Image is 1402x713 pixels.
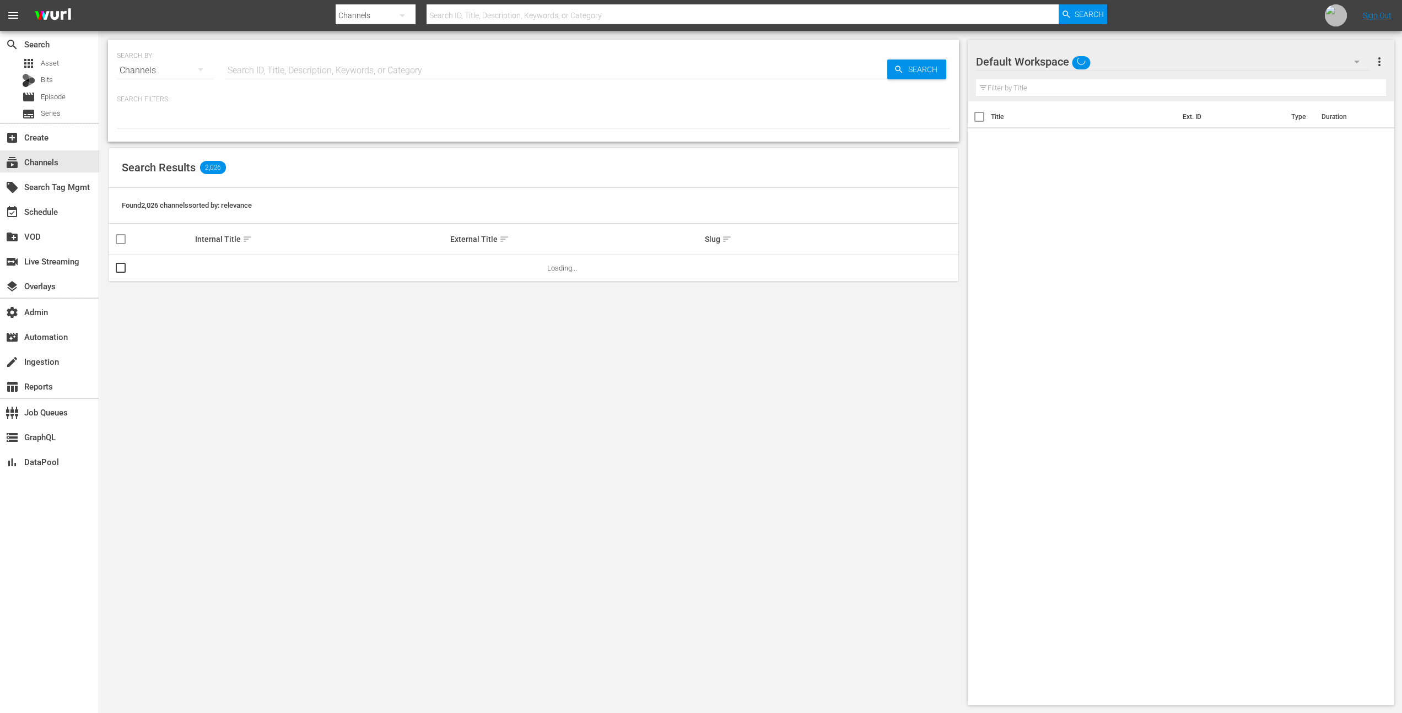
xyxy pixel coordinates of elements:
div: Bits [22,74,35,87]
span: 2,026 [200,161,226,174]
span: Overlays [6,280,19,293]
span: Episode [41,91,66,102]
th: Duration [1315,101,1381,132]
span: Admin [6,306,19,319]
span: sort [242,234,252,244]
div: External Title [450,233,702,246]
span: sort [722,234,732,244]
p: Search Filters: [117,95,950,104]
span: Asset [41,58,59,69]
span: Search [904,60,946,79]
span: Series [41,108,61,119]
span: Schedule [6,206,19,219]
span: Job Queues [6,406,19,419]
span: Asset [22,57,35,70]
button: Search [887,60,946,79]
div: Default Workspace [976,46,1370,77]
th: Type [1285,101,1315,132]
span: Channels [6,156,19,169]
span: Live Streaming [6,255,19,268]
th: Ext. ID [1176,101,1285,132]
span: menu [7,9,20,22]
span: VOD [6,230,19,244]
th: Title [991,101,1176,132]
img: ans4CAIJ8jUAAAAAAAAAAAAAAAAAAAAAAAAgQb4GAAAAAAAAAAAAAAAAAAAAAAAAJMjXAAAAAAAAAAAAAAAAAAAAAAAAgAT5G... [26,3,79,29]
span: GraphQL [6,431,19,444]
span: Reports [6,380,19,393]
button: more_vert [1373,48,1386,75]
span: Automation [6,331,19,344]
span: Loading... [547,264,577,272]
button: Search [1059,4,1107,24]
span: more_vert [1373,55,1386,68]
span: Series [22,107,35,121]
div: Internal Title [195,233,447,246]
a: Sign Out [1363,11,1392,20]
span: Search Results [122,161,196,174]
span: DataPool [6,456,19,469]
span: Episode [22,90,35,104]
div: Channels [117,55,214,86]
span: Create [6,131,19,144]
span: Bits [41,74,53,85]
span: Search Tag Mgmt [6,181,19,194]
span: Found 2,026 channels sorted by: relevance [122,201,252,209]
span: Search [1075,4,1104,24]
span: sort [499,234,509,244]
div: Slug [705,233,957,246]
img: url [1325,4,1347,26]
span: Search [6,38,19,51]
span: Ingestion [6,355,19,369]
